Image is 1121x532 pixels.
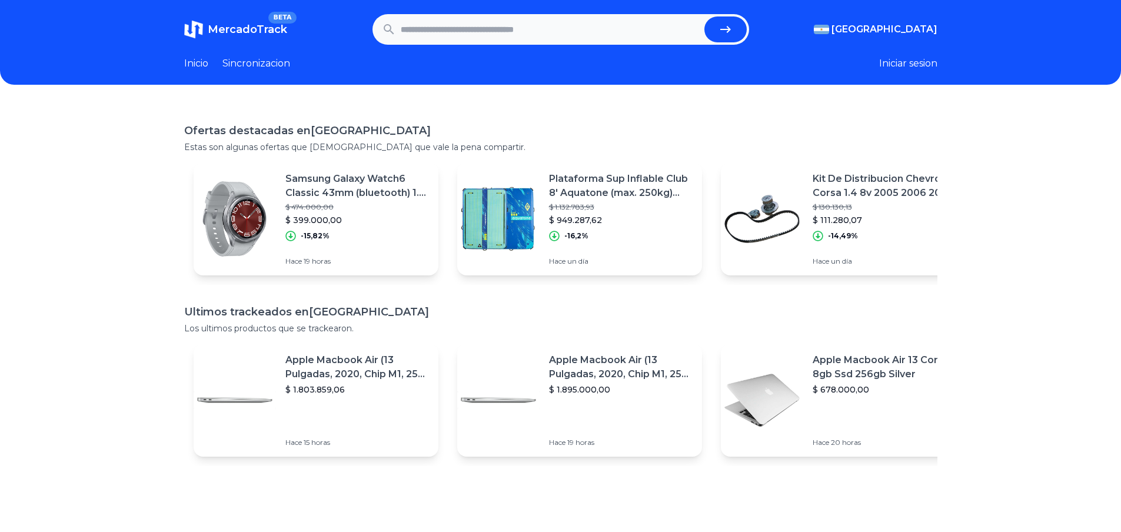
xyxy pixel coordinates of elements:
[208,23,287,36] span: MercadoTrack
[184,304,937,320] h1: Ultimos trackeados en [GEOGRAPHIC_DATA]
[813,353,956,381] p: Apple Macbook Air 13 Core I5 8gb Ssd 256gb Silver
[549,257,693,266] p: Hace un día
[194,359,276,441] img: Featured image
[457,344,702,457] a: Featured imageApple Macbook Air (13 Pulgadas, 2020, Chip M1, 256 Gb De Ssd, 8 Gb De Ram) - Plata$...
[457,359,540,441] img: Featured image
[814,22,937,36] button: [GEOGRAPHIC_DATA]
[184,141,937,153] p: Estas son algunas ofertas que [DEMOGRAPHIC_DATA] que vale la pena compartir.
[721,344,966,457] a: Featured imageApple Macbook Air 13 Core I5 8gb Ssd 256gb Silver$ 678.000,00Hace 20 horas
[184,122,937,139] h1: Ofertas destacadas en [GEOGRAPHIC_DATA]
[457,162,702,275] a: Featured imagePlataforma Sup Inflable Club 8' Aquatone (max. 250kg) Nuevo$ 1.132.783,93$ 949.287,...
[222,56,290,71] a: Sincronizacion
[813,257,956,266] p: Hace un día
[828,231,858,241] p: -14,49%
[184,56,208,71] a: Inicio
[564,231,588,241] p: -16,2%
[549,214,693,226] p: $ 949.287,62
[549,384,693,395] p: $ 1.895.000,00
[879,56,937,71] button: Iniciar sesion
[285,384,429,395] p: $ 1.803.859,06
[285,438,429,447] p: Hace 15 horas
[549,438,693,447] p: Hace 19 horas
[194,344,438,457] a: Featured imageApple Macbook Air (13 Pulgadas, 2020, Chip M1, 256 Gb De Ssd, 8 Gb De Ram) - Plata$...
[549,202,693,212] p: $ 1.132.783,93
[831,22,937,36] span: [GEOGRAPHIC_DATA]
[549,353,693,381] p: Apple Macbook Air (13 Pulgadas, 2020, Chip M1, 256 Gb De Ssd, 8 Gb De Ram) - Plata
[721,359,803,441] img: Featured image
[285,257,429,266] p: Hace 19 horas
[285,202,429,212] p: $ 474.000,00
[813,384,956,395] p: $ 678.000,00
[184,20,287,39] a: MercadoTrackBETA
[813,202,956,212] p: $ 130.130,13
[184,322,937,334] p: Los ultimos productos que se trackearon.
[194,178,276,260] img: Featured image
[813,438,956,447] p: Hace 20 horas
[457,178,540,260] img: Featured image
[721,178,803,260] img: Featured image
[285,214,429,226] p: $ 399.000,00
[721,162,966,275] a: Featured imageKit De Distribucion Chevrolet Corsa 1.4 8v 2005 2006 2007$ 130.130,13$ 111.280,07-1...
[301,231,330,241] p: -15,82%
[814,25,829,34] img: Argentina
[194,162,438,275] a: Featured imageSamsung Galaxy Watch6 Classic 43mm (bluetooth) 1.4 Silver$ 474.000,00$ 399.000,00-1...
[285,172,429,200] p: Samsung Galaxy Watch6 Classic 43mm (bluetooth) 1.4 Silver
[285,353,429,381] p: Apple Macbook Air (13 Pulgadas, 2020, Chip M1, 256 Gb De Ssd, 8 Gb De Ram) - Plata
[549,172,693,200] p: Plataforma Sup Inflable Club 8' Aquatone (max. 250kg) Nuevo
[813,172,956,200] p: Kit De Distribucion Chevrolet Corsa 1.4 8v 2005 2006 2007
[184,20,203,39] img: MercadoTrack
[268,12,296,24] span: BETA
[813,214,956,226] p: $ 111.280,07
